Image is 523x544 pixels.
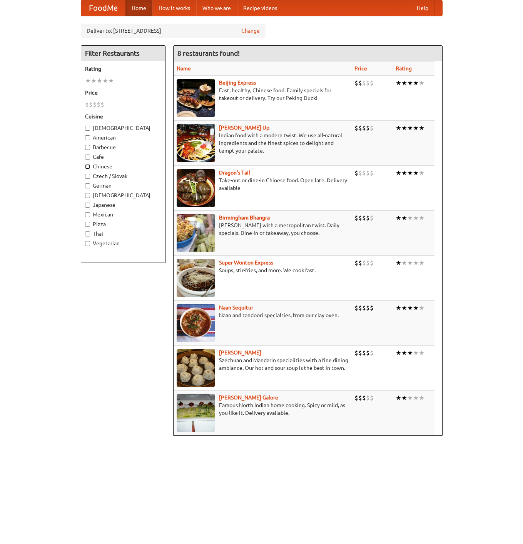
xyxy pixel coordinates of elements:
li: ★ [396,79,401,87]
li: ★ [407,124,413,132]
li: $ [358,79,362,87]
li: $ [354,394,358,402]
p: Soups, stir-fries, and more. We cook fast. [177,266,349,274]
a: Change [241,27,260,35]
p: [PERSON_NAME] with a metropolitan twist. Daily specials. Dine-in or takeaway, you choose. [177,221,349,237]
li: $ [93,100,97,109]
img: bhangra.jpg [177,214,215,252]
li: $ [362,124,366,132]
input: Pizza [85,222,90,227]
h4: Filter Restaurants [81,46,165,61]
p: Naan and tandoori specialties, from our clay oven. [177,311,349,319]
input: Vegetarian [85,241,90,246]
li: $ [370,214,374,222]
li: ★ [413,79,419,87]
a: Birmingham Bhangra [219,215,270,221]
label: Barbecue [85,143,161,151]
li: $ [100,100,104,109]
a: Name [177,65,191,72]
li: ★ [413,394,419,402]
input: Japanese [85,203,90,208]
li: $ [366,304,370,312]
h5: Cuisine [85,113,161,120]
input: Cafe [85,155,90,160]
li: $ [358,394,362,402]
li: ★ [419,124,424,132]
li: $ [85,100,89,109]
b: [PERSON_NAME] Up [219,125,269,131]
li: $ [362,394,366,402]
li: ★ [401,394,407,402]
li: $ [97,100,100,109]
li: ★ [407,349,413,357]
li: ★ [85,77,91,85]
li: $ [370,79,374,87]
p: Indian food with a modern twist. We use all-natural ingredients and the finest spices to delight ... [177,131,349,155]
img: shandong.jpg [177,349,215,387]
a: Price [354,65,367,72]
a: How it works [152,0,196,16]
li: ★ [396,124,401,132]
label: German [85,182,161,190]
li: ★ [401,304,407,312]
img: currygalore.jpg [177,394,215,432]
b: Naan Sequitur [219,304,253,311]
li: ★ [407,214,413,222]
li: $ [366,259,370,267]
label: Cafe [85,153,161,161]
label: Mexican [85,211,161,218]
li: ★ [413,304,419,312]
h5: Rating [85,65,161,73]
li: $ [370,304,374,312]
li: ★ [419,169,424,177]
li: ★ [419,349,424,357]
b: [PERSON_NAME] Galore [219,394,278,401]
li: $ [362,214,366,222]
li: ★ [407,304,413,312]
li: ★ [413,349,419,357]
a: [PERSON_NAME] [219,349,261,356]
label: Pizza [85,220,161,228]
label: Japanese [85,201,161,209]
li: $ [89,100,93,109]
li: ★ [396,349,401,357]
li: ★ [401,169,407,177]
img: curryup.jpg [177,124,215,162]
a: Super Wonton Express [219,260,273,266]
img: naansequitur.jpg [177,304,215,342]
label: [DEMOGRAPHIC_DATA] [85,191,161,199]
li: ★ [396,259,401,267]
img: superwonton.jpg [177,259,215,297]
li: ★ [419,214,424,222]
img: dragon.jpg [177,169,215,207]
li: ★ [413,214,419,222]
li: $ [354,259,358,267]
li: ★ [419,394,424,402]
li: ★ [407,394,413,402]
h5: Price [85,89,161,96]
li: ★ [413,169,419,177]
li: $ [354,79,358,87]
a: Who we are [196,0,237,16]
li: ★ [396,169,401,177]
a: Beijing Express [219,80,256,86]
li: ★ [396,394,401,402]
li: $ [358,124,362,132]
li: ★ [413,259,419,267]
label: Thai [85,230,161,238]
li: ★ [102,77,108,85]
li: ★ [419,79,424,87]
li: $ [370,169,374,177]
li: $ [358,259,362,267]
li: $ [354,304,358,312]
li: ★ [407,259,413,267]
a: Help [411,0,434,16]
li: $ [358,304,362,312]
li: $ [366,124,370,132]
li: ★ [401,214,407,222]
a: Dragon's Tail [219,170,250,176]
li: $ [362,79,366,87]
